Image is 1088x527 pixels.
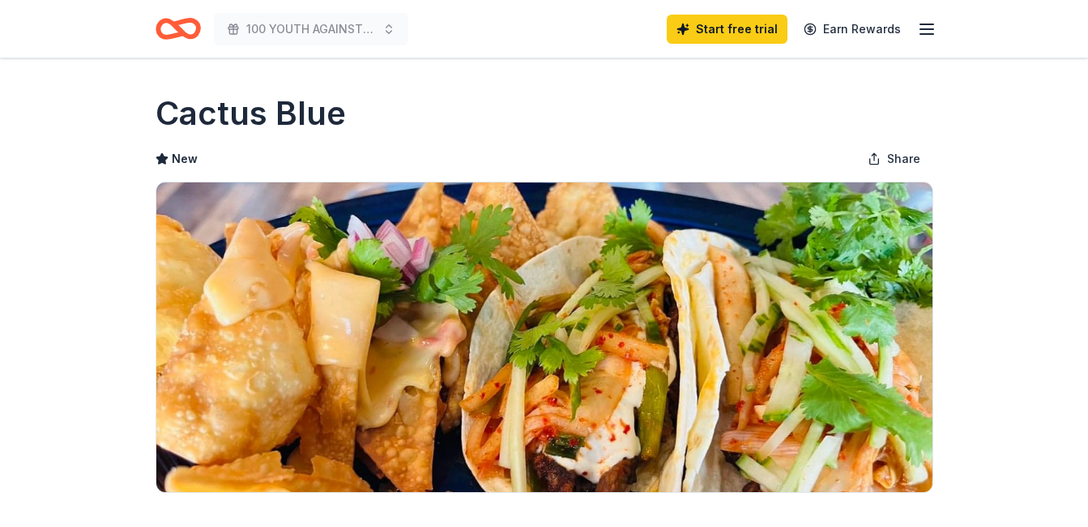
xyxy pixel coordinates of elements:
button: Share [855,143,933,175]
img: Image for Cactus Blue [156,182,932,492]
a: Start free trial [667,15,787,44]
a: Home [156,10,201,48]
span: New [172,149,198,169]
span: Share [887,149,920,169]
span: 100 YOUTH AGAINST SEXUAL VIOLENCE [246,19,376,39]
button: 100 YOUTH AGAINST SEXUAL VIOLENCE [214,13,408,45]
a: Earn Rewards [794,15,911,44]
h1: Cactus Blue [156,91,346,136]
